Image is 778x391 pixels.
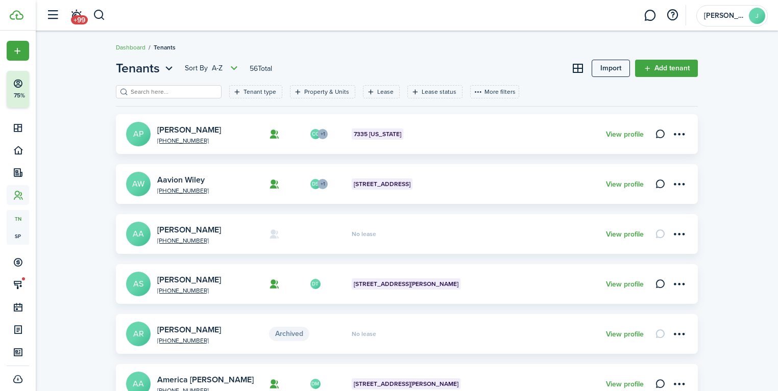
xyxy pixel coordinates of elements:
avatar-text: CC [310,129,321,139]
span: Archived [269,327,309,341]
avatar-text: DT [310,279,321,289]
a: [PHONE_NUMBER] [157,288,261,294]
a: View profile [606,230,644,239]
filter-tag: Open filter [407,85,463,98]
button: Sort byA-Z [185,62,240,74]
span: A-Z [212,63,223,73]
a: [PERSON_NAME] [157,224,221,236]
button: Open menu [670,325,688,343]
a: AP [126,122,151,146]
a: [PERSON_NAME] [157,274,221,285]
span: [STREET_ADDRESS] [354,179,410,189]
header-page-total: 56 Total [250,63,272,74]
button: More filters [470,85,519,98]
filter-tag-label: Lease status [422,87,456,96]
a: View profile [606,330,644,338]
a: [PHONE_NUMBER] [157,188,261,194]
button: Open menu [670,275,688,293]
a: [PERSON_NAME] [157,324,221,335]
a: [PHONE_NUMBER] [157,138,261,144]
button: Open resource center [664,7,681,24]
filter-tag: Open filter [363,85,400,98]
filter-tag-label: Property & Units [304,87,349,96]
avatar-counter: +1 [318,129,328,139]
button: Open menu [670,125,688,143]
button: 75% [7,71,91,108]
filter-tag: Open filter [290,85,355,98]
span: +99 [71,15,88,24]
span: Tenants [154,43,176,52]
span: [STREET_ADDRESS][PERSON_NAME] [354,379,458,388]
a: AW [126,172,151,196]
a: Aavion Wiley [157,174,205,186]
avatar-counter: +1 [318,179,328,189]
button: Tenants [116,59,176,77]
button: Open menu [670,175,688,193]
span: Jeff [704,12,745,19]
a: sp [7,227,29,245]
a: America [PERSON_NAME] [157,374,254,385]
a: Dashboard [116,43,145,52]
span: 7335 [US_STATE] [354,129,401,139]
span: [STREET_ADDRESS][PERSON_NAME] [354,279,458,289]
a: Notifications [66,3,86,29]
a: AA [126,222,151,246]
avatar-text: J [749,8,765,24]
a: tn [7,210,29,227]
avatar-text: DM [310,379,321,389]
filter-tag: Open filter [229,85,282,98]
a: View profile [606,280,644,289]
a: [PHONE_NUMBER] [157,238,261,244]
a: View profile [606,380,644,388]
a: [PHONE_NUMBER] [157,337,261,344]
a: Messaging [640,3,660,29]
input: Search here... [128,87,218,97]
button: Open menu [7,41,29,61]
button: Open menu [185,62,240,74]
filter-tag-label: Lease [377,87,394,96]
filter-tag-label: Tenant type [244,87,276,96]
button: Open menu [116,59,176,77]
a: AR [126,322,151,346]
span: Tenants [116,59,160,77]
a: View profile [606,180,644,189]
span: Sort by [185,63,212,73]
button: Search [93,7,106,24]
button: Open sidebar [43,6,62,25]
a: View profile [606,131,644,139]
span: No lease [352,231,376,237]
button: Open menu [670,225,688,243]
a: [PERSON_NAME] [157,124,221,136]
p: 75% [13,91,26,100]
avatar-text: DS [310,179,321,189]
span: No lease [352,331,376,337]
a: Add tenant [635,60,698,77]
a: Import [592,60,630,77]
img: TenantCloud [10,10,23,20]
a: AS [126,272,151,296]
